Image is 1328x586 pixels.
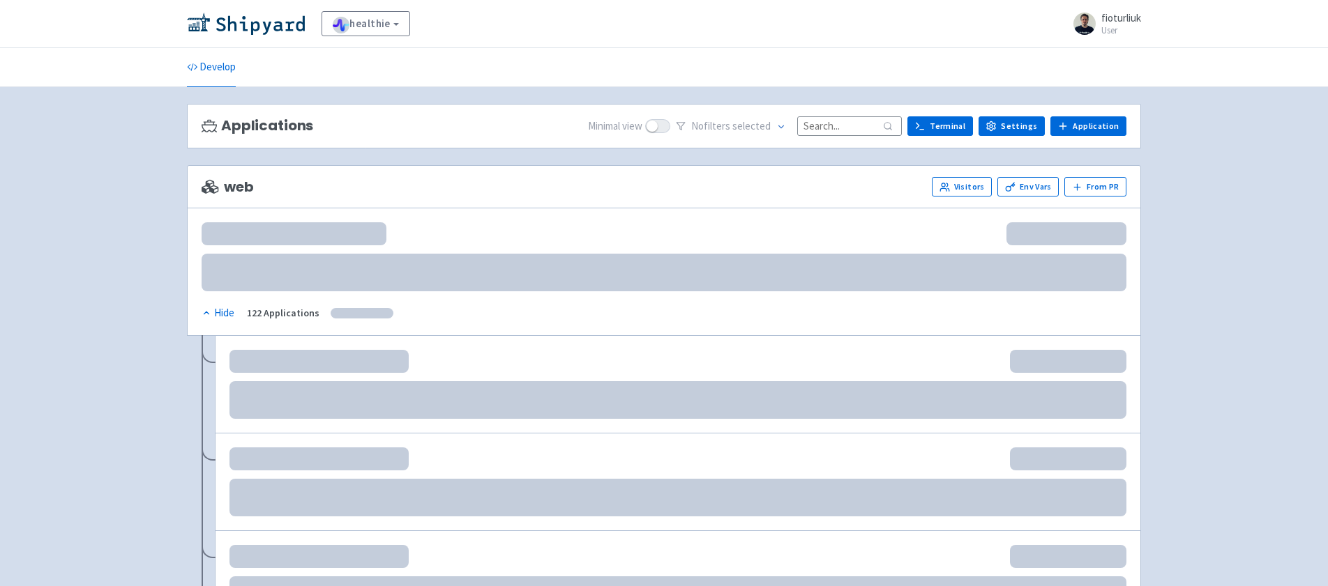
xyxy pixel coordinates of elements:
span: fioturliuk [1101,11,1141,24]
a: Visitors [932,177,992,196]
button: Hide [202,305,236,321]
small: User [1101,26,1141,35]
input: Search... [797,116,902,135]
img: Shipyard logo [187,13,305,35]
a: healthie [322,11,410,36]
span: web [202,179,253,195]
a: Terminal [907,116,973,136]
a: Settings [979,116,1045,136]
button: From PR [1064,177,1126,196]
a: Env Vars [997,177,1059,196]
h3: Applications [202,118,313,134]
span: No filter s [691,118,771,134]
div: Hide [202,305,234,321]
a: Develop [187,48,236,87]
div: 122 Applications [247,305,319,321]
a: Application [1050,116,1126,136]
span: Minimal view [588,118,642,134]
a: fioturliuk User [1065,13,1141,35]
span: selected [732,119,771,132]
